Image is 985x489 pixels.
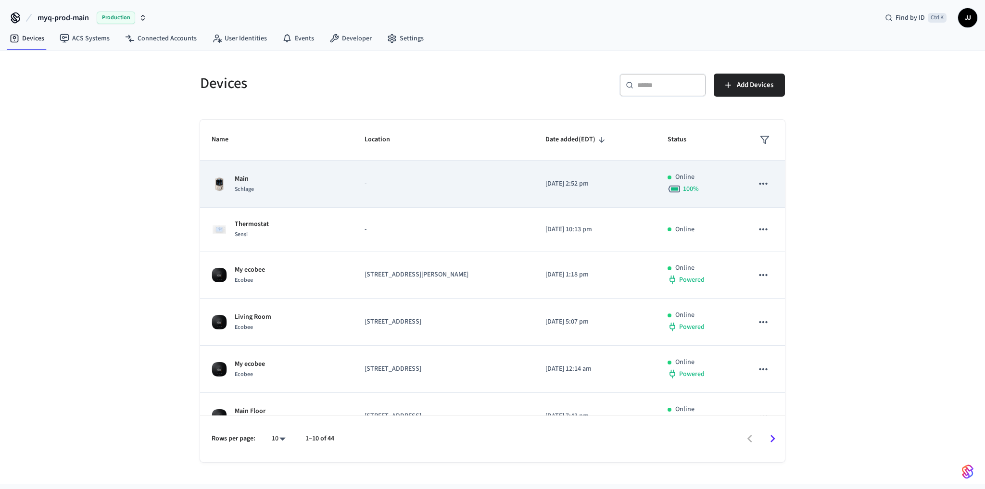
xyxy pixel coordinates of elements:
[683,184,699,194] span: 100 %
[545,225,644,235] p: [DATE] 10:13 pm
[275,30,322,47] a: Events
[212,267,227,283] img: ecobee_lite_3
[365,317,522,327] p: [STREET_ADDRESS]
[365,270,522,280] p: [STREET_ADDRESS][PERSON_NAME]
[97,12,135,24] span: Production
[365,411,522,421] p: [STREET_ADDRESS]
[235,185,254,193] span: Schlage
[212,176,227,192] img: Schlage Sense Smart Deadbolt with Camelot Trim, Front
[235,219,269,229] p: Thermostat
[212,222,227,237] img: Sensi Smart Thermostat (White)
[737,79,773,91] span: Add Devices
[959,9,976,26] span: JJ
[714,74,785,97] button: Add Devices
[2,30,52,47] a: Devices
[365,132,403,147] span: Location
[267,432,290,446] div: 10
[235,265,265,275] p: My ecobee
[235,370,253,378] span: Ecobee
[679,322,705,332] span: Powered
[305,434,334,444] p: 1–10 of 44
[212,409,227,424] img: ecobee_lite_3
[212,314,227,330] img: ecobee_lite_3
[675,172,695,182] p: Online
[365,225,522,235] p: -
[545,317,644,327] p: [DATE] 5:07 pm
[675,225,695,235] p: Online
[928,13,947,23] span: Ctrl K
[235,359,265,369] p: My ecobee
[877,9,954,26] div: Find by IDCtrl K
[675,263,695,273] p: Online
[668,132,699,147] span: Status
[365,364,522,374] p: [STREET_ADDRESS]
[679,369,705,379] span: Powered
[212,362,227,377] img: ecobee_lite_3
[235,174,254,184] p: Main
[545,364,644,374] p: [DATE] 12:14 am
[212,434,255,444] p: Rows per page:
[679,275,705,285] span: Powered
[235,312,271,322] p: Living Room
[896,13,925,23] span: Find by ID
[212,132,241,147] span: Name
[545,411,644,421] p: [DATE] 7:43 pm
[235,323,253,331] span: Ecobee
[117,30,204,47] a: Connected Accounts
[200,74,487,93] h5: Devices
[235,230,248,238] span: Sensi
[365,179,522,189] p: -
[675,404,695,414] p: Online
[545,179,644,189] p: [DATE] 2:52 pm
[235,276,253,284] span: Ecobee
[761,427,784,450] button: Go to next page
[962,464,973,479] img: SeamLogoGradient.69752ec5.svg
[38,12,89,24] span: myq-prod-main
[675,310,695,320] p: Online
[545,270,644,280] p: [DATE] 1:18 pm
[675,357,695,367] p: Online
[379,30,431,47] a: Settings
[235,406,265,416] p: Main Floor
[958,8,977,27] button: JJ
[52,30,117,47] a: ACS Systems
[545,132,608,147] span: Date added(EDT)
[322,30,379,47] a: Developer
[204,30,275,47] a: User Identities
